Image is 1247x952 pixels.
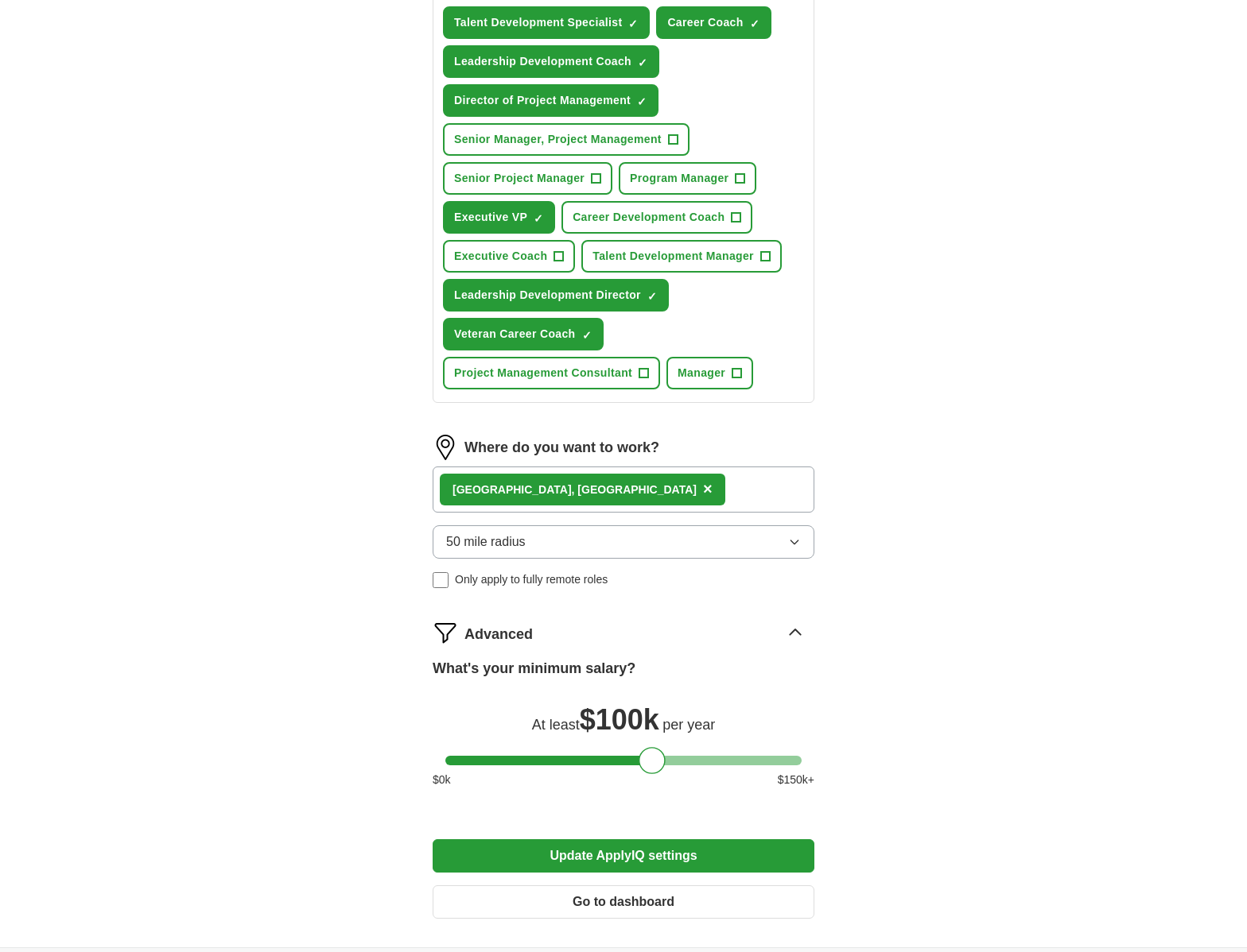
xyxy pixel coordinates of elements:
[443,84,658,117] button: Director of Project Management✓
[446,532,526,551] span: 50 mile radius
[433,839,814,873] button: Update ApplyIQ settings
[433,658,635,679] label: What's your minimum salary?
[433,525,814,559] button: 50 mile radius
[662,717,715,733] span: per year
[443,318,604,350] button: Veteran Career Coach✓
[656,6,771,39] button: Career Coach✓
[703,480,713,497] span: ×
[443,123,690,156] button: Senior Manager, Project Management
[433,772,451,788] span: $ 0 k
[454,287,641,304] span: Leadership Development Director
[628,17,638,30] span: ✓
[454,170,585,187] span: Senior Project Manager
[532,717,580,733] span: At least
[433,620,458,645] img: filter
[703,478,713,501] button: ×
[454,248,547,265] span: Executive Coach
[433,885,814,919] button: Go to dashboard
[581,240,782,273] button: Talent Development Manager
[443,357,660,389] button: Project Management Consultant
[534,212,543,225] span: ✓
[778,772,814,788] span: $ 150 k+
[582,329,592,342] span: ✓
[464,437,659,459] label: Where do you want to work?
[619,162,756,195] button: Program Manager
[443,201,555,234] button: Executive VP✓
[443,162,612,195] button: Senior Project Manager
[647,290,657,303] span: ✓
[443,279,669,312] button: Leadership Development Director✓
[750,17,759,30] span: ✓
[433,572,449,588] input: Only apply to fully remote roles
[443,6,650,39] button: Talent Development Specialist✓
[454,365,632,381] span: Project Management Consultant
[453,482,697,498] div: [GEOGRAPHIC_DATA], [GEOGRAPHIC_DATA]
[580,703,659,736] span: $ 100k
[443,45,659,78] button: Leadership Development Coach✓
[454,92,631,109] span: Director of Project Management
[630,170,728,187] span: Program Manager
[454,131,662,148] span: Senior Manager, Project Management
[678,365,725,381] span: Manager
[454,209,527,226] span: Executive VP
[637,95,647,108] span: ✓
[666,357,753,389] button: Manager
[454,53,631,70] span: Leadership Development Coach
[455,571,608,588] span: Only apply to fully remote roles
[592,248,754,265] span: Talent Development Manager
[638,56,647,69] span: ✓
[667,14,743,31] span: Career Coach
[433,435,458,460] img: location.png
[561,201,752,234] button: Career Development Coach
[443,240,575,273] button: Executive Coach
[454,14,622,31] span: Talent Development Specialist
[454,326,576,342] span: Veteran Career Coach
[464,624,533,645] span: Advanced
[573,209,725,226] span: Career Development Coach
